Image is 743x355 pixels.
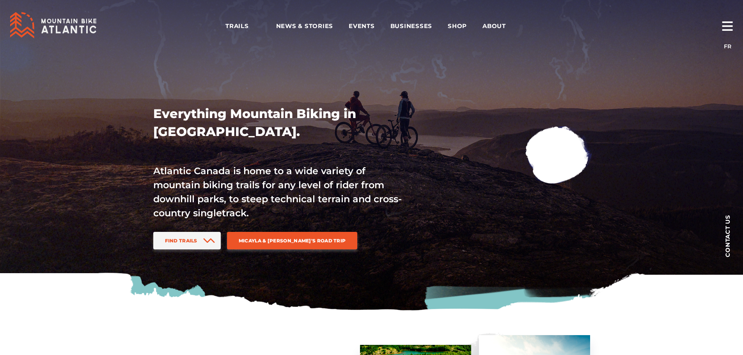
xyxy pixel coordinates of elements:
span: Find Trails [165,238,197,244]
span: Businesses [390,22,433,30]
span: Contact us [725,215,731,257]
a: FR [724,43,731,50]
span: Micayla & [PERSON_NAME]'s Road Trip [239,238,346,244]
h1: Everything Mountain Biking in [GEOGRAPHIC_DATA]. [153,105,403,141]
a: Micayla & [PERSON_NAME]'s Road Trip [227,232,358,249]
span: Shop [448,22,467,30]
span: Trails [225,22,261,30]
span: News & Stories [276,22,333,30]
span: About [482,22,518,30]
a: Contact us [712,203,743,269]
p: Atlantic Canada is home to a wide variety of mountain biking trails for any level of rider from d... [153,164,403,220]
span: Events [349,22,375,30]
a: Find Trails [153,232,221,249]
